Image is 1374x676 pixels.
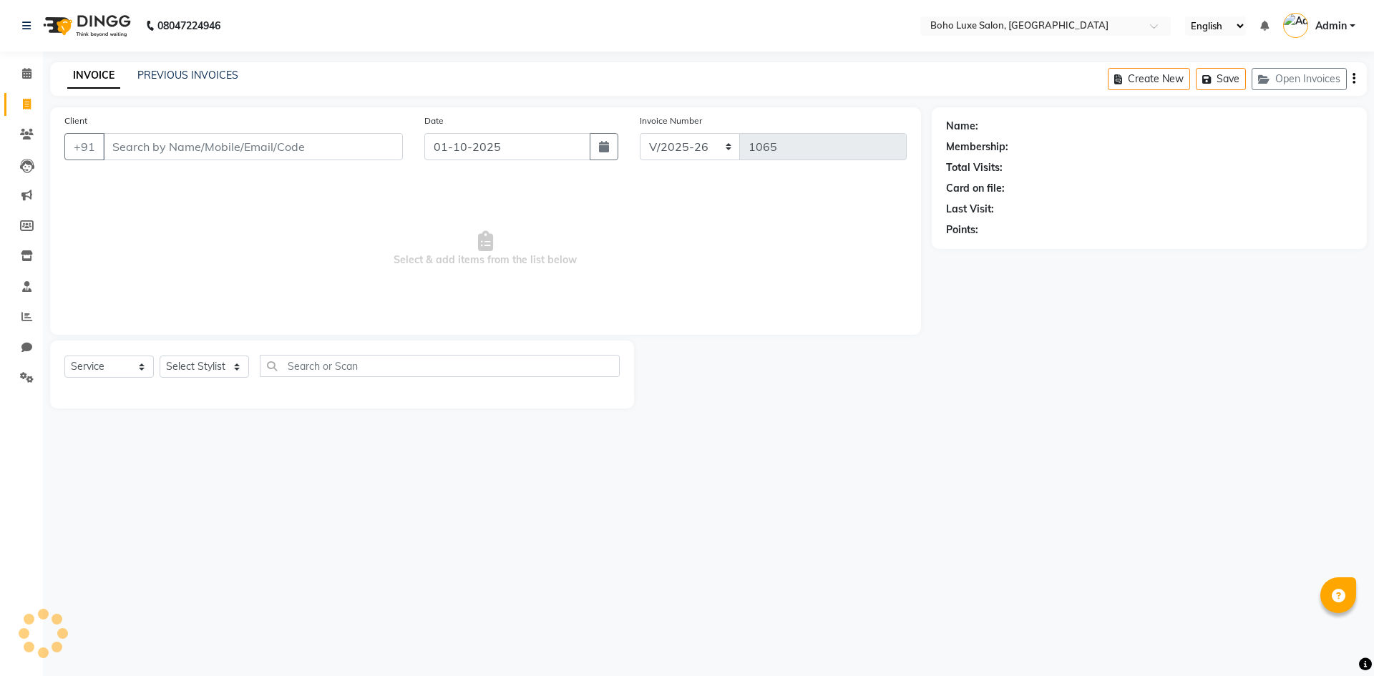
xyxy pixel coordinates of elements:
[1196,68,1246,90] button: Save
[946,202,994,217] div: Last Visit:
[157,6,220,46] b: 08047224946
[640,114,702,127] label: Invoice Number
[260,355,620,377] input: Search or Scan
[64,133,104,160] button: +91
[946,119,978,134] div: Name:
[64,177,907,320] span: Select & add items from the list below
[103,133,403,160] input: Search by Name/Mobile/Email/Code
[946,222,978,237] div: Points:
[67,63,120,89] a: INVOICE
[946,181,1005,196] div: Card on file:
[137,69,238,82] a: PREVIOUS INVOICES
[946,160,1003,175] div: Total Visits:
[1315,19,1347,34] span: Admin
[36,6,135,46] img: logo
[1108,68,1190,90] button: Create New
[1252,68,1347,90] button: Open Invoices
[1283,13,1308,38] img: Admin
[1314,619,1360,662] iframe: chat widget
[64,114,87,127] label: Client
[424,114,444,127] label: Date
[946,139,1008,155] div: Membership:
